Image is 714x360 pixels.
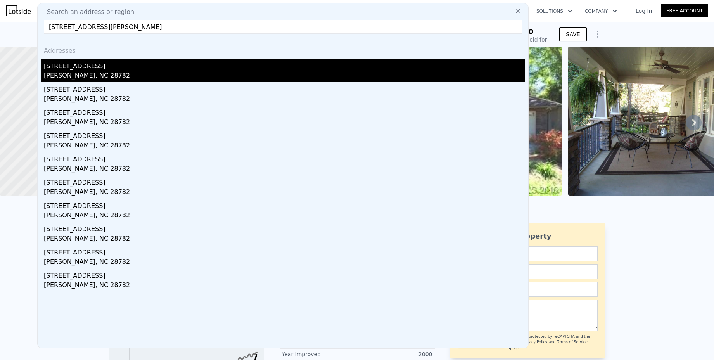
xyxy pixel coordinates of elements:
div: [STREET_ADDRESS] [44,175,525,187]
div: [PERSON_NAME], NC 28782 [44,234,525,245]
a: Free Account [661,4,708,17]
div: [STREET_ADDRESS] [44,105,525,118]
a: Log In [626,7,661,15]
div: [PERSON_NAME], NC 28782 [44,187,525,198]
div: This site is protected by reCAPTCHA and the Google and apply. [508,334,597,351]
div: [PERSON_NAME], NC 28782 [44,71,525,82]
div: [PERSON_NAME], NC 28782 [44,118,525,128]
div: Year Improved [282,350,357,358]
button: SAVE [559,27,586,41]
div: [STREET_ADDRESS] [44,245,525,257]
button: Solutions [530,4,579,18]
div: [STREET_ADDRESS] [44,268,525,280]
img: Lotside [6,5,31,16]
div: [STREET_ADDRESS] [44,222,525,234]
div: 2000 [357,350,432,358]
div: [STREET_ADDRESS] [44,198,525,211]
span: Search an address or region [41,7,134,17]
div: [STREET_ADDRESS] [44,152,525,164]
div: [PERSON_NAME], NC 28782 [44,280,525,291]
div: [PERSON_NAME], NC 28782 [44,141,525,152]
div: [STREET_ADDRESS] [44,128,525,141]
div: Addresses [41,40,525,59]
div: [STREET_ADDRESS] [44,82,525,94]
div: [PERSON_NAME], NC 28782 [44,211,525,222]
div: [STREET_ADDRESS] [44,59,525,71]
div: [PERSON_NAME], NC 28782 [44,94,525,105]
button: Company [579,4,623,18]
button: Show Options [590,26,605,42]
a: Privacy Policy [522,340,547,344]
div: [PERSON_NAME], NC 28782 [44,164,525,175]
div: [PERSON_NAME], NC 28782 [44,257,525,268]
input: Enter an address, city, region, neighborhood or zip code [44,20,522,34]
a: Terms of Service [557,340,588,344]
